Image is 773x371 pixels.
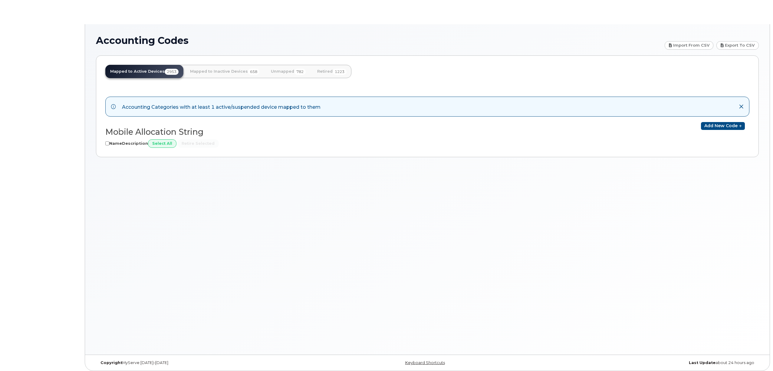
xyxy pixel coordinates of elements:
span: 782 [294,69,306,75]
strong: Copyright [100,360,122,365]
a: Retired [312,65,351,78]
div: about 24 hours ago [538,360,759,365]
strong: Last Update [689,360,715,365]
span: 2953 [165,69,179,75]
th: Name [109,139,122,148]
a: Keyboard Shortcuts [405,360,445,365]
input: Select All [148,139,176,148]
h1: Accounting Codes [96,35,662,46]
a: Mapped to Active Devices [105,65,183,78]
span: 1223 [333,69,347,75]
a: Export to CSV [716,41,759,50]
a: Unmapped [266,65,311,78]
th: Description [122,139,148,148]
a: Mapped to Inactive Devices [185,65,264,78]
div: Accounting Categories with at least 1 active/suspended device mapped to them [122,102,321,111]
a: Import from CSV [665,41,714,50]
a: Add new code [701,122,745,130]
span: 658 [248,69,259,75]
div: MyServe [DATE]–[DATE] [96,360,317,365]
h2: Mobile Allocation String [105,128,423,137]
